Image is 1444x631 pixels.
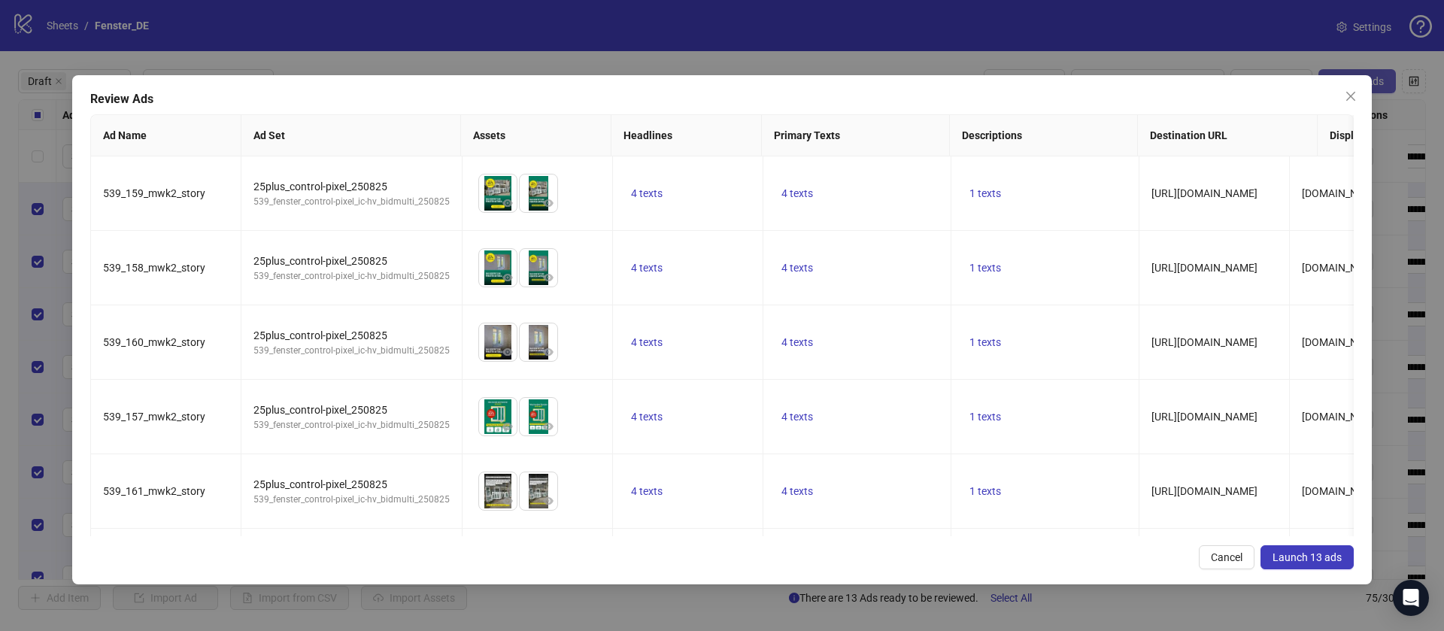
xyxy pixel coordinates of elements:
span: 539_157_mwk2_story [103,411,205,423]
button: 1 texts [963,408,1007,426]
span: [DOMAIN_NAME] [1302,336,1382,348]
button: Preview [539,492,557,510]
span: [URL][DOMAIN_NAME] [1151,262,1257,274]
img: Asset 1 [479,174,517,212]
th: Primary Texts [762,115,950,156]
button: Preview [539,417,557,435]
span: close [1345,90,1357,102]
button: 4 texts [625,259,669,277]
span: 4 texts [781,411,813,423]
span: [URL][DOMAIN_NAME] [1151,485,1257,497]
span: eye [543,496,554,506]
img: Asset 1 [479,398,517,435]
img: Asset 1 [479,323,517,361]
img: Asset 2 [520,323,557,361]
button: Preview [499,268,517,287]
span: [URL][DOMAIN_NAME] [1151,336,1257,348]
img: Asset 1 [479,472,517,510]
span: [DOMAIN_NAME] [1302,262,1382,274]
th: Ad Set [241,115,461,156]
img: Asset 2 [520,174,557,212]
span: 539_160_mwk2_story [103,336,205,348]
button: Cancel [1199,545,1254,569]
button: 4 texts [775,333,819,351]
span: eye [502,496,513,506]
img: Asset 2 [520,472,557,510]
button: Preview [499,343,517,361]
div: 25plus_control-pixel_250825 [253,178,450,195]
button: 4 texts [625,408,669,426]
button: 1 texts [963,482,1007,500]
span: 4 texts [631,262,663,274]
div: 539_fenster_control-pixel_ic-hv_bidmulti_250825 [253,344,450,358]
span: 4 texts [631,336,663,348]
span: 539_161_mwk2_story [103,485,205,497]
button: Preview [539,194,557,212]
button: 4 texts [625,184,669,202]
img: Asset 2 [520,398,557,435]
th: Ad Name [91,115,241,156]
span: 4 texts [781,262,813,274]
span: 1 texts [969,485,1001,497]
th: Assets [461,115,611,156]
button: Close [1339,84,1363,108]
th: Descriptions [950,115,1138,156]
button: 4 texts [625,482,669,500]
button: 4 texts [775,184,819,202]
button: Launch 13 ads [1260,545,1354,569]
span: 4 texts [781,336,813,348]
img: Asset 1 [479,249,517,287]
span: Cancel [1211,551,1242,563]
span: 1 texts [969,262,1001,274]
span: 1 texts [969,411,1001,423]
button: 1 texts [963,333,1007,351]
span: eye [502,421,513,432]
button: 4 texts [625,333,669,351]
span: 4 texts [631,411,663,423]
div: 539_fenster_control-pixel_ic-hv_bidmulti_250825 [253,418,450,432]
span: Launch 13 ads [1273,551,1342,563]
span: [DOMAIN_NAME] [1302,485,1382,497]
button: Preview [539,343,557,361]
span: 1 texts [969,336,1001,348]
span: [URL][DOMAIN_NAME] [1151,187,1257,199]
div: 25plus_control-pixel_250825 [253,476,450,493]
span: eye [502,272,513,283]
span: 539_159_mwk2_story [103,187,205,199]
div: Review Ads [90,90,1354,108]
button: 1 texts [963,184,1007,202]
div: Open Intercom Messenger [1393,580,1429,616]
div: 539_fenster_control-pixel_ic-hv_bidmulti_250825 [253,493,450,507]
span: 539_158_mwk2_story [103,262,205,274]
span: 4 texts [631,187,663,199]
span: 4 texts [781,187,813,199]
div: 539_fenster_control-pixel_ic-hv_bidmulti_250825 [253,195,450,209]
img: Asset 2 [520,249,557,287]
div: 25plus_control-pixel_250825 [253,253,450,269]
button: 1 texts [963,259,1007,277]
span: eye [502,347,513,357]
span: eye [502,198,513,208]
button: 4 texts [775,259,819,277]
button: 4 texts [775,482,819,500]
div: 25plus_control-pixel_250825 [253,402,450,418]
button: 4 texts [775,408,819,426]
button: Preview [499,492,517,510]
span: [DOMAIN_NAME] [1302,187,1382,199]
th: Headlines [611,115,762,156]
button: Preview [539,268,557,287]
span: eye [543,421,554,432]
th: Destination URL [1138,115,1317,156]
span: eye [543,347,554,357]
span: 1 texts [969,187,1001,199]
button: Preview [499,194,517,212]
button: Preview [499,417,517,435]
span: 4 texts [781,485,813,497]
div: 25plus_control-pixel_250825 [253,327,450,344]
span: eye [543,272,554,283]
span: 4 texts [631,485,663,497]
span: [URL][DOMAIN_NAME] [1151,411,1257,423]
div: 539_fenster_control-pixel_ic-hv_bidmulti_250825 [253,269,450,284]
span: [DOMAIN_NAME] [1302,411,1382,423]
span: eye [543,198,554,208]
